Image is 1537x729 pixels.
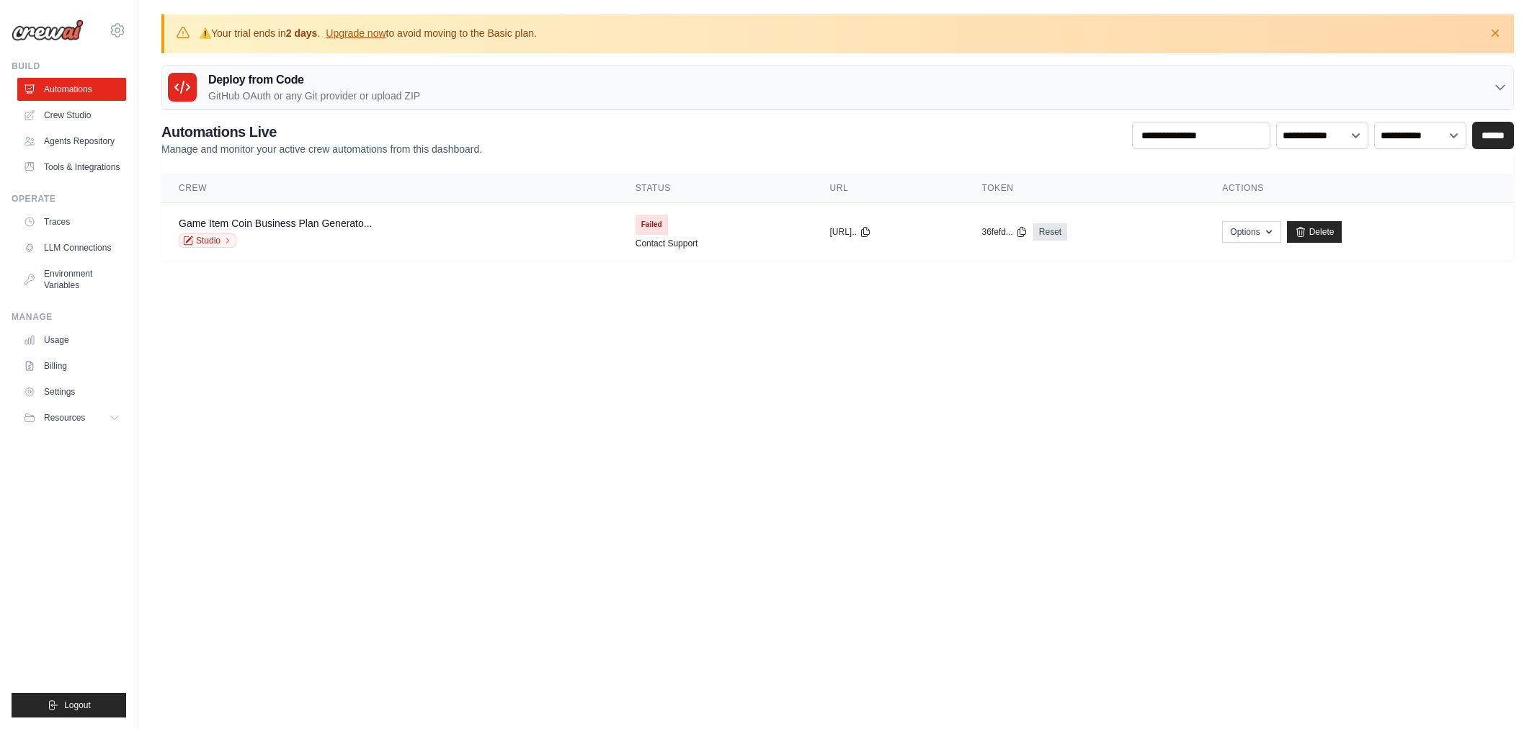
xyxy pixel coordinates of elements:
th: Token [964,174,1205,203]
button: Options [1222,221,1280,243]
a: Game Item Coin Business Plan Generato... [179,218,372,229]
a: Crew Studio [17,104,126,127]
th: Actions [1205,174,1514,203]
button: Logout [12,693,126,717]
h3: Deploy from Code [208,71,420,89]
a: Delete [1287,221,1342,243]
p: GitHub OAuth or any Git provider or upload ZIP [208,89,420,103]
a: Usage [17,328,126,352]
p: Your trial ends in . to avoid moving to the Basic plan. [199,26,537,40]
p: Manage and monitor your active crew automations from this dashboard. [161,142,482,156]
th: Status [618,174,813,203]
a: Upgrade now [326,27,386,39]
a: Billing [17,354,126,377]
div: Operate [12,193,126,205]
span: Resources [44,412,85,424]
a: Studio [179,233,236,248]
strong: ⚠️ [199,27,211,39]
a: Contact Support [636,238,698,249]
a: Reset [1033,223,1067,241]
img: Logo [12,19,84,41]
th: Crew [161,174,618,203]
a: LLM Connections [17,236,126,259]
strong: 2 days [286,27,318,39]
button: Resources [17,406,126,429]
a: Agents Repository [17,130,126,153]
span: Logout [64,699,91,711]
th: URL [813,174,965,203]
div: Manage [12,311,126,323]
a: Automations [17,78,126,101]
a: Settings [17,380,126,403]
a: Environment Variables [17,262,126,297]
a: Traces [17,210,126,233]
button: 36fefd... [981,226,1027,238]
h2: Automations Live [161,122,482,142]
div: Build [12,61,126,72]
span: Failed [636,215,668,235]
a: Tools & Integrations [17,156,126,179]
